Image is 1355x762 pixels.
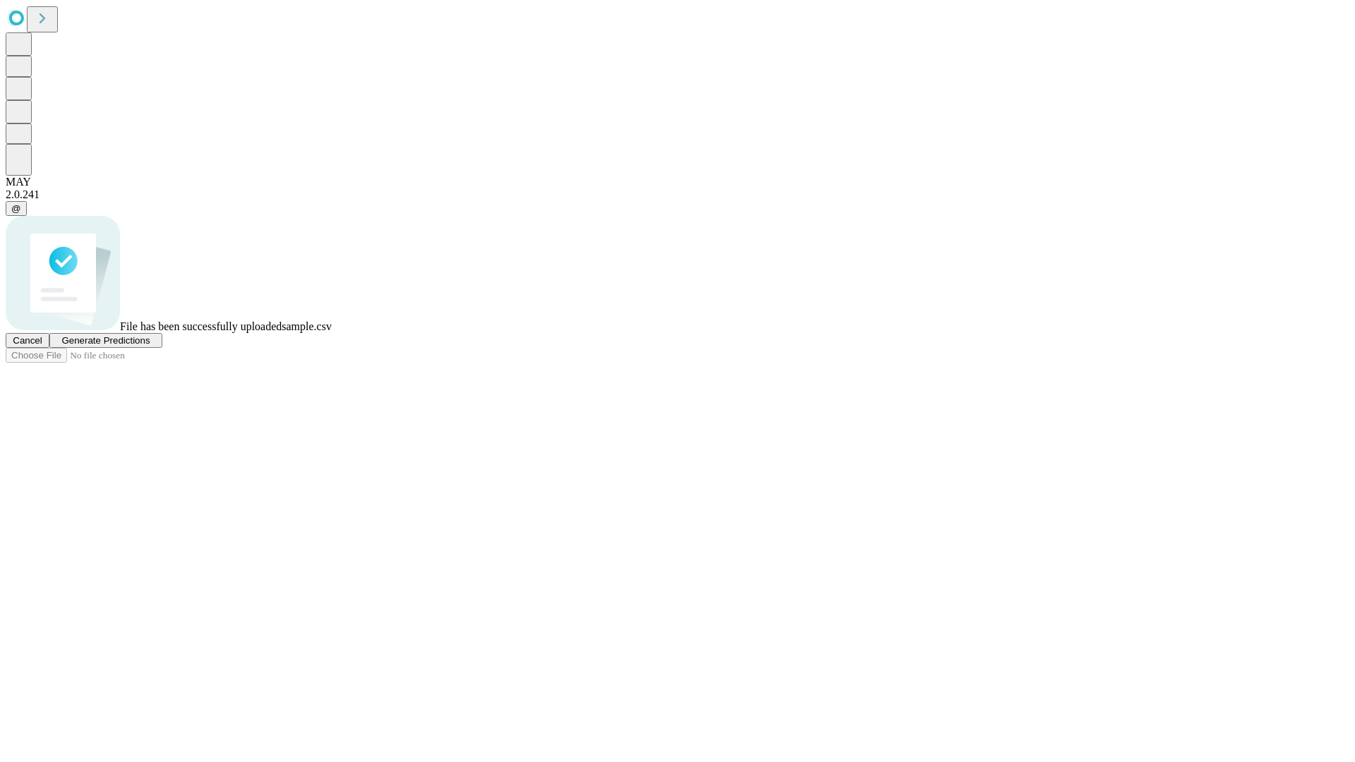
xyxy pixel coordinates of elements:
span: Cancel [13,335,42,346]
button: Generate Predictions [49,333,162,348]
span: Generate Predictions [61,335,150,346]
button: Cancel [6,333,49,348]
div: MAY [6,176,1349,188]
button: @ [6,201,27,216]
span: @ [11,203,21,214]
div: 2.0.241 [6,188,1349,201]
span: sample.csv [282,320,332,332]
span: File has been successfully uploaded [120,320,282,332]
